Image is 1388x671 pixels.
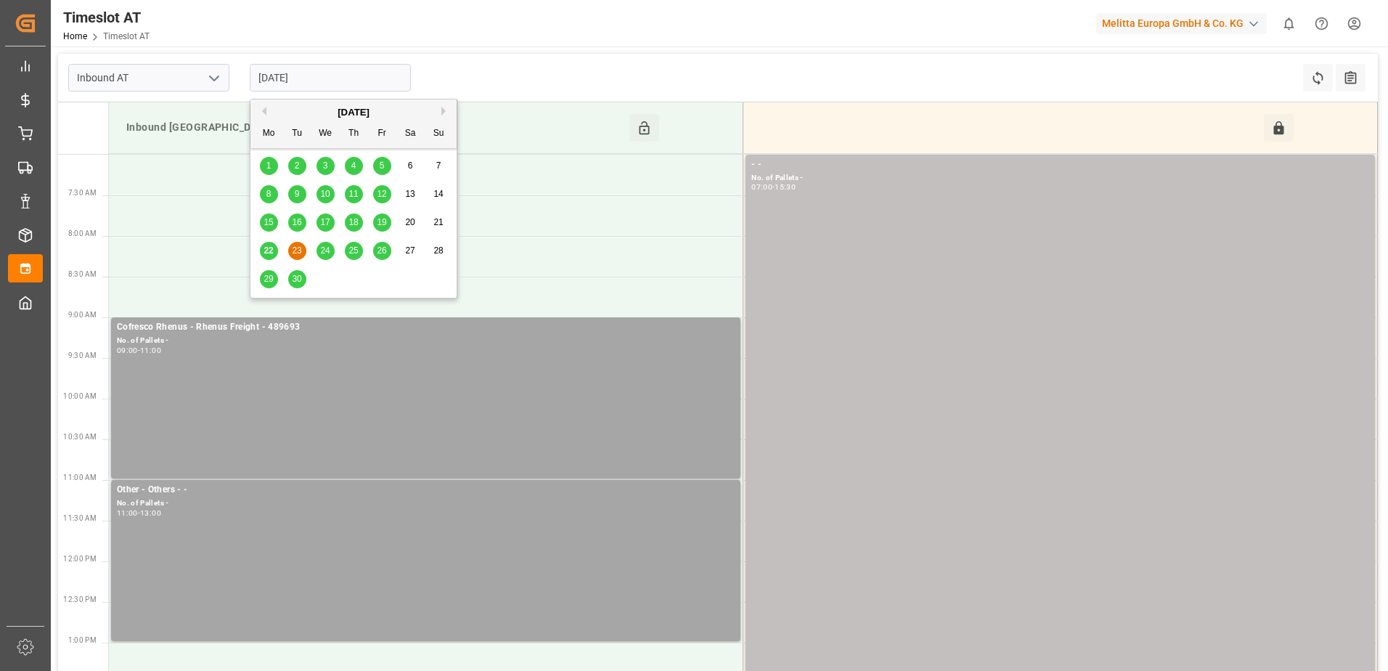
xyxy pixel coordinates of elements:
[1096,9,1273,37] button: Melitta Europa GmbH & Co. KG
[772,184,775,190] div: -
[405,245,415,256] span: 27
[266,160,272,171] span: 1
[288,213,306,232] div: Choose Tuesday, September 16th, 2025
[68,229,97,237] span: 8:00 AM
[373,125,391,143] div: Fr
[288,242,306,260] div: Choose Tuesday, September 23rd, 2025
[63,392,97,400] span: 10:00 AM
[345,157,363,175] div: Choose Thursday, September 4th, 2025
[138,347,140,354] div: -
[775,184,796,190] div: 15:30
[373,157,391,175] div: Choose Friday, September 5th, 2025
[260,270,278,288] div: Choose Monday, September 29th, 2025
[264,274,273,284] span: 29
[63,31,87,41] a: Home
[405,217,415,227] span: 20
[292,245,301,256] span: 23
[258,107,266,115] button: Previous Month
[260,213,278,232] div: Choose Monday, September 15th, 2025
[348,245,358,256] span: 25
[401,185,420,203] div: Choose Saturday, September 13th, 2025
[295,160,300,171] span: 2
[317,125,335,143] div: We
[264,217,273,227] span: 15
[140,510,161,516] div: 13:00
[405,189,415,199] span: 13
[317,242,335,260] div: Choose Wednesday, September 24th, 2025
[348,217,358,227] span: 18
[320,189,330,199] span: 10
[373,185,391,203] div: Choose Friday, September 12th, 2025
[401,125,420,143] div: Sa
[292,274,301,284] span: 30
[1305,7,1338,40] button: Help Center
[345,213,363,232] div: Choose Thursday, September 18th, 2025
[345,242,363,260] div: Choose Thursday, September 25th, 2025
[377,245,386,256] span: 26
[441,107,450,115] button: Next Month
[430,213,448,232] div: Choose Sunday, September 21st, 2025
[373,242,391,260] div: Choose Friday, September 26th, 2025
[345,185,363,203] div: Choose Thursday, September 11th, 2025
[433,245,443,256] span: 28
[345,125,363,143] div: Th
[320,245,330,256] span: 24
[260,242,278,260] div: Choose Monday, September 22nd, 2025
[68,351,97,359] span: 9:30 AM
[260,157,278,175] div: Choose Monday, September 1st, 2025
[264,245,273,256] span: 22
[433,217,443,227] span: 21
[68,311,97,319] span: 9:00 AM
[295,189,300,199] span: 9
[63,555,97,563] span: 12:00 PM
[317,157,335,175] div: Choose Wednesday, September 3rd, 2025
[430,242,448,260] div: Choose Sunday, September 28th, 2025
[288,270,306,288] div: Choose Tuesday, September 30th, 2025
[401,213,420,232] div: Choose Saturday, September 20th, 2025
[260,185,278,203] div: Choose Monday, September 8th, 2025
[121,114,629,142] div: Inbound [GEOGRAPHIC_DATA]
[373,213,391,232] div: Choose Friday, September 19th, 2025
[317,213,335,232] div: Choose Wednesday, September 17th, 2025
[380,160,385,171] span: 5
[117,510,138,516] div: 11:00
[255,152,453,293] div: month 2025-09
[250,64,411,91] input: DD-MM-YYYY
[430,185,448,203] div: Choose Sunday, September 14th, 2025
[63,473,97,481] span: 11:00 AM
[68,270,97,278] span: 8:30 AM
[292,217,301,227] span: 16
[751,184,772,190] div: 07:00
[117,335,735,347] div: No. of Pallets -
[377,189,386,199] span: 12
[751,158,1369,172] div: - -
[68,189,97,197] span: 7:30 AM
[401,157,420,175] div: Choose Saturday, September 6th, 2025
[250,105,457,120] div: [DATE]
[266,189,272,199] span: 8
[433,189,443,199] span: 14
[63,7,150,28] div: Timeslot AT
[377,217,386,227] span: 19
[260,125,278,143] div: Mo
[117,347,138,354] div: 09:00
[320,217,330,227] span: 17
[351,160,356,171] span: 4
[68,636,97,644] span: 1:00 PM
[401,242,420,260] div: Choose Saturday, September 27th, 2025
[117,483,735,497] div: Other - Others - -
[436,160,441,171] span: 7
[117,497,735,510] div: No. of Pallets -
[408,160,413,171] span: 6
[1273,7,1305,40] button: show 0 new notifications
[751,172,1369,184] div: No. of Pallets -
[63,514,97,522] span: 11:30 AM
[430,125,448,143] div: Su
[203,67,224,89] button: open menu
[138,510,140,516] div: -
[68,64,229,91] input: Type to search/select
[317,185,335,203] div: Choose Wednesday, September 10th, 2025
[140,347,161,354] div: 11:00
[348,189,358,199] span: 11
[288,125,306,143] div: Tu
